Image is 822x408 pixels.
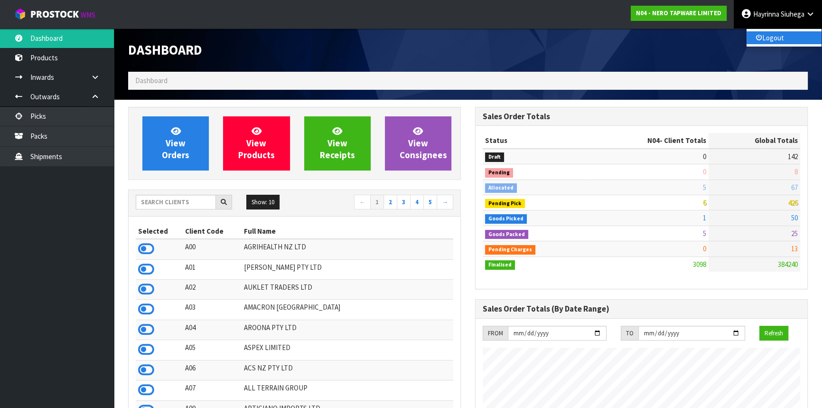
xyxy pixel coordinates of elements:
span: Goods Picked [485,214,527,224]
button: Refresh [759,326,788,341]
td: A03 [183,300,242,320]
a: 4 [410,195,424,210]
td: ALL TERRAIN GROUP [242,380,453,400]
div: FROM [483,326,508,341]
span: 25 [791,229,798,238]
strong: N04 - NERO TAPWARE LIMITED [636,9,721,17]
a: N04 - NERO TAPWARE LIMITED [631,6,727,21]
td: AUKLET TRADERS LTD [242,280,453,300]
td: A02 [183,280,242,300]
th: - Client Totals [587,133,709,148]
td: AMACRON [GEOGRAPHIC_DATA] [242,300,453,320]
a: 5 [423,195,437,210]
small: WMS [81,10,95,19]
span: 1 [703,213,706,222]
span: 13 [791,244,798,253]
span: Goods Packed [485,230,528,239]
a: → [437,195,453,210]
input: Search clients [136,195,216,209]
span: View Orders [162,125,189,161]
span: View Consignees [400,125,447,161]
th: Client Code [183,224,242,239]
th: Global Totals [709,133,800,148]
span: 384240 [778,260,798,269]
span: 8 [794,167,798,176]
span: Hayrinna [753,9,779,19]
a: ViewProducts [223,116,290,171]
span: 426 [788,198,798,207]
a: Logout [747,31,822,44]
span: 0 [703,244,706,253]
span: Dashboard [128,41,202,58]
span: View Products [238,125,275,161]
td: ACS NZ PTY LTD [242,360,453,380]
td: [PERSON_NAME] PTY LTD [242,259,453,279]
span: 5 [703,183,706,192]
td: A00 [183,239,242,259]
span: Pending [485,168,513,178]
th: Status [483,133,587,148]
th: Full Name [242,224,453,239]
span: 5 [703,229,706,238]
img: cube-alt.png [14,8,26,20]
h3: Sales Order Totals (By Date Range) [483,304,800,313]
span: ProStock [30,8,79,20]
a: ViewOrders [142,116,209,171]
a: ViewReceipts [304,116,371,171]
td: A01 [183,259,242,279]
td: A04 [183,320,242,340]
span: 3098 [693,260,706,269]
span: N04 [647,136,660,145]
div: TO [621,326,638,341]
a: 3 [397,195,411,210]
h3: Sales Order Totals [483,112,800,121]
span: Siuhega [781,9,804,19]
nav: Page navigation [302,195,454,211]
td: AGRIHEALTH NZ LTD [242,239,453,259]
span: 67 [791,183,798,192]
span: 0 [703,152,706,161]
td: A07 [183,380,242,400]
span: 6 [703,198,706,207]
span: 0 [703,167,706,176]
a: ← [354,195,371,210]
th: Selected [136,224,183,239]
span: Finalised [485,260,515,270]
span: Draft [485,152,504,162]
a: 1 [370,195,384,210]
span: Allocated [485,183,517,193]
span: 142 [788,152,798,161]
a: ViewConsignees [385,116,451,171]
td: A06 [183,360,242,380]
a: 2 [383,195,397,210]
td: A05 [183,340,242,360]
button: Show: 10 [246,195,280,210]
td: AROONA PTY LTD [242,320,453,340]
td: ASPEX LIMITED [242,340,453,360]
span: Dashboard [135,76,168,85]
span: Pending Charges [485,245,535,255]
span: 50 [791,213,798,222]
span: Pending Pick [485,199,525,209]
span: View Receipts [320,125,355,161]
